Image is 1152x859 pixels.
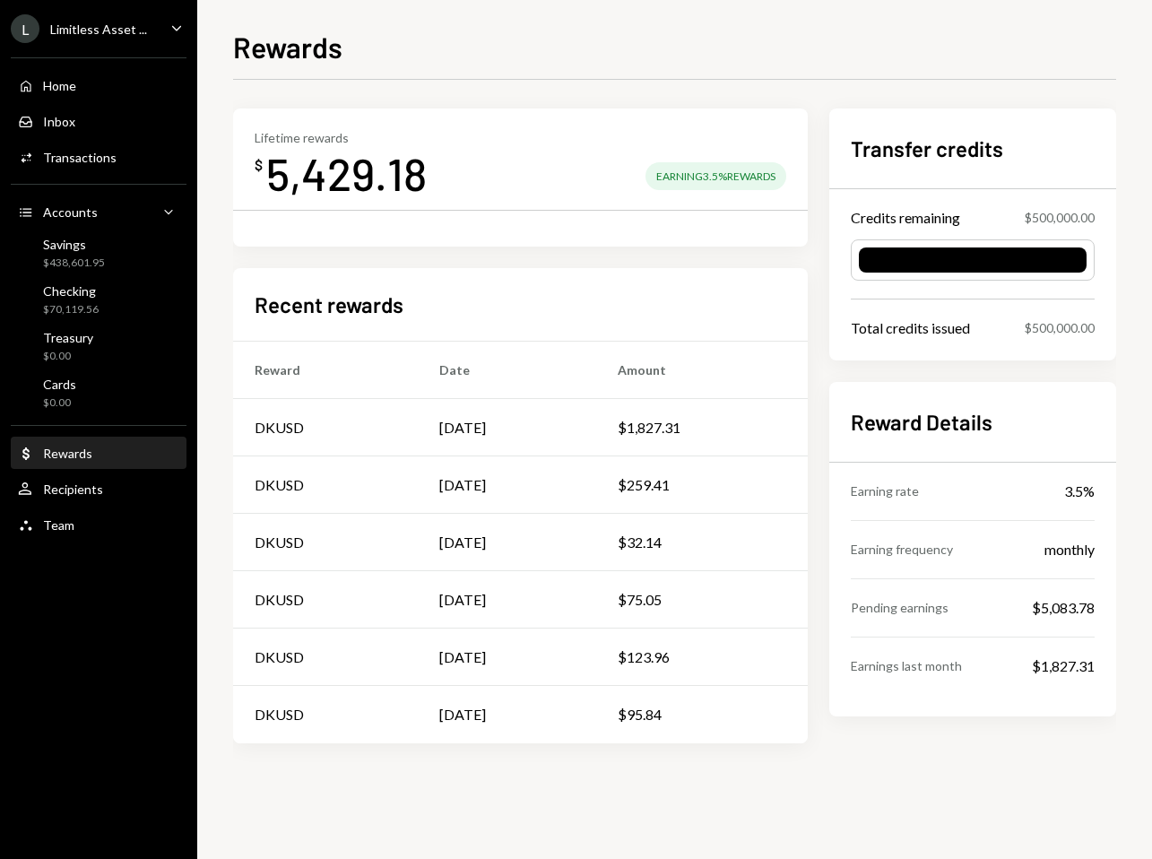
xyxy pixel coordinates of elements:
[11,14,39,43] div: L
[43,204,98,220] div: Accounts
[851,407,1095,437] h2: Reward Details
[50,22,147,37] div: Limitless Asset ...
[596,686,808,743] td: $95.84
[43,377,76,392] div: Cards
[11,195,186,228] a: Accounts
[43,150,117,165] div: Transactions
[1032,597,1095,619] div: $5,083.78
[255,156,263,174] div: $
[43,517,74,533] div: Team
[851,540,953,559] div: Earning frequency
[439,646,486,668] div: [DATE]
[233,686,418,743] td: DKUSD
[11,69,186,101] a: Home
[266,145,427,202] div: 5,429.18
[1025,208,1095,227] div: $500,000.00
[255,130,427,145] div: Lifetime rewards
[255,290,403,319] h2: Recent rewards
[43,283,99,299] div: Checking
[11,141,186,173] a: Transactions
[43,237,105,252] div: Savings
[596,514,808,571] td: $32.14
[233,399,418,456] td: DKUSD
[43,349,93,364] div: $0.00
[233,629,418,686] td: DKUSD
[645,162,786,190] div: Earning 3.5% Rewards
[11,105,186,137] a: Inbox
[43,330,93,345] div: Treasury
[439,704,486,725] div: [DATE]
[11,231,186,274] a: Savings$438,601.95
[596,456,808,514] td: $259.41
[233,456,418,514] td: DKUSD
[596,399,808,456] td: $1,827.31
[1044,539,1095,560] div: monthly
[43,302,99,317] div: $70,119.56
[11,508,186,541] a: Team
[43,78,76,93] div: Home
[851,598,948,617] div: Pending earnings
[596,571,808,629] td: $75.05
[11,437,186,469] a: Rewards
[43,482,103,497] div: Recipients
[418,342,597,399] th: Date
[233,342,418,399] th: Reward
[43,395,76,411] div: $0.00
[439,532,486,553] div: [DATE]
[596,629,808,686] td: $123.96
[1025,318,1095,337] div: $500,000.00
[43,114,75,129] div: Inbox
[1032,655,1095,677] div: $1,827.31
[851,482,919,500] div: Earning rate
[11,473,186,505] a: Recipients
[11,325,186,368] a: Treasury$0.00
[11,278,186,321] a: Checking$70,119.56
[43,256,105,271] div: $438,601.95
[851,656,962,675] div: Earnings last month
[43,446,92,461] div: Rewards
[439,589,486,611] div: [DATE]
[11,371,186,414] a: Cards$0.00
[233,571,418,629] td: DKUSD
[851,317,970,339] div: Total credits issued
[233,514,418,571] td: DKUSD
[233,29,342,65] h1: Rewards
[596,342,808,399] th: Amount
[851,134,1095,163] h2: Transfer credits
[1064,481,1095,502] div: 3.5%
[439,474,486,496] div: [DATE]
[851,207,960,229] div: Credits remaining
[439,417,486,438] div: [DATE]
